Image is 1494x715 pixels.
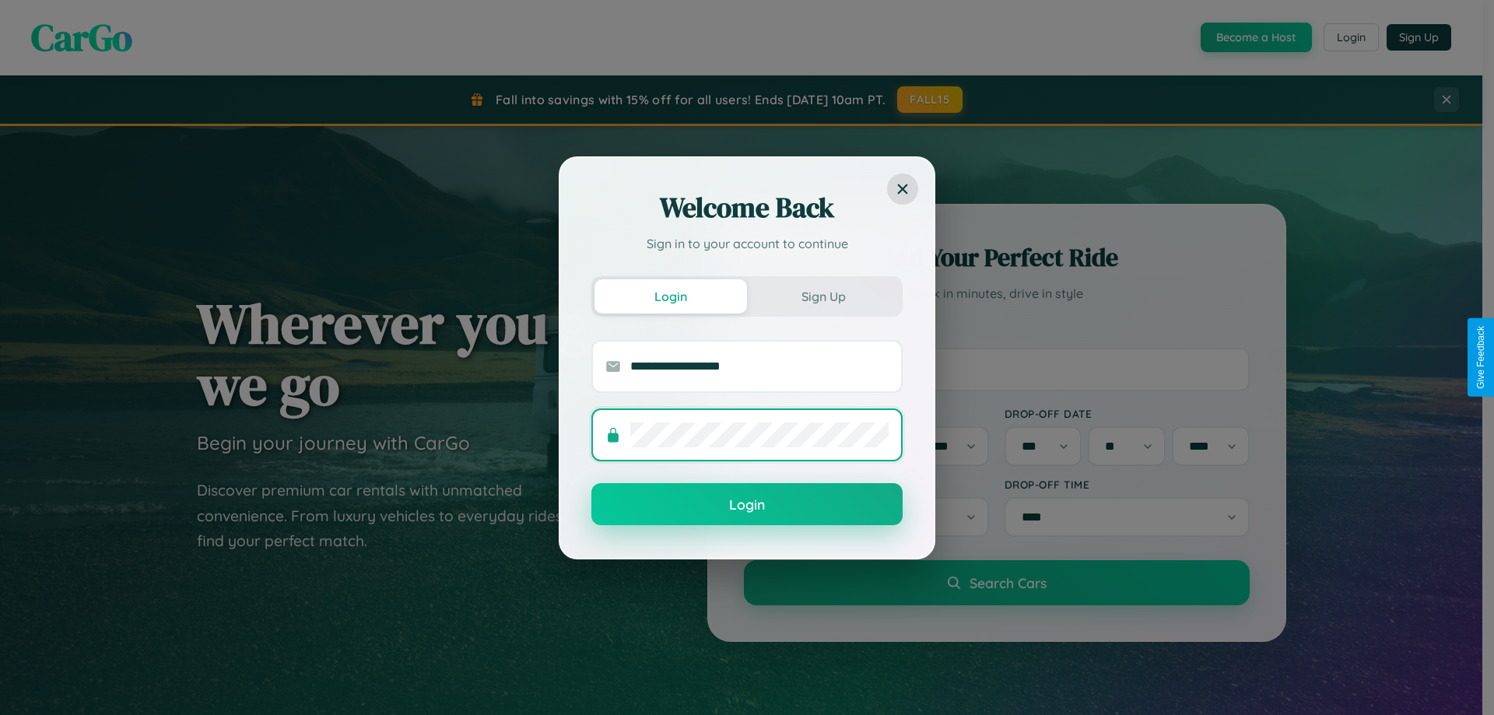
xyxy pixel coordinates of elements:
h2: Welcome Back [591,189,903,226]
p: Sign in to your account to continue [591,234,903,253]
button: Sign Up [747,279,900,314]
button: Login [594,279,747,314]
button: Login [591,483,903,525]
div: Give Feedback [1475,326,1486,389]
